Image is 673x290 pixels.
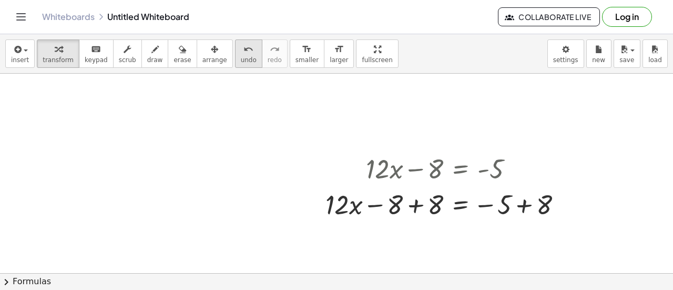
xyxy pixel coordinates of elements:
[79,39,114,68] button: keyboardkeypad
[334,43,344,56] i: format_size
[547,39,584,68] button: settings
[5,39,35,68] button: insert
[290,39,324,68] button: format_sizesmaller
[241,56,257,64] span: undo
[586,39,611,68] button: new
[42,12,95,22] a: Whiteboards
[13,8,29,25] button: Toggle navigation
[168,39,197,68] button: erase
[197,39,233,68] button: arrange
[302,43,312,56] i: format_size
[235,39,262,68] button: undoundo
[37,39,79,68] button: transform
[141,39,169,68] button: draw
[553,56,578,64] span: settings
[507,12,591,22] span: Collaborate Live
[268,56,282,64] span: redo
[643,39,668,68] button: load
[362,56,392,64] span: fullscreen
[202,56,227,64] span: arrange
[85,56,108,64] span: keypad
[648,56,662,64] span: load
[498,7,600,26] button: Collaborate Live
[262,39,288,68] button: redoredo
[147,56,163,64] span: draw
[174,56,191,64] span: erase
[243,43,253,56] i: undo
[324,39,354,68] button: format_sizelarger
[91,43,101,56] i: keyboard
[119,56,136,64] span: scrub
[113,39,142,68] button: scrub
[614,39,640,68] button: save
[592,56,605,64] span: new
[43,56,74,64] span: transform
[11,56,29,64] span: insert
[602,7,652,27] button: Log in
[619,56,634,64] span: save
[330,56,348,64] span: larger
[270,43,280,56] i: redo
[356,39,398,68] button: fullscreen
[295,56,319,64] span: smaller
